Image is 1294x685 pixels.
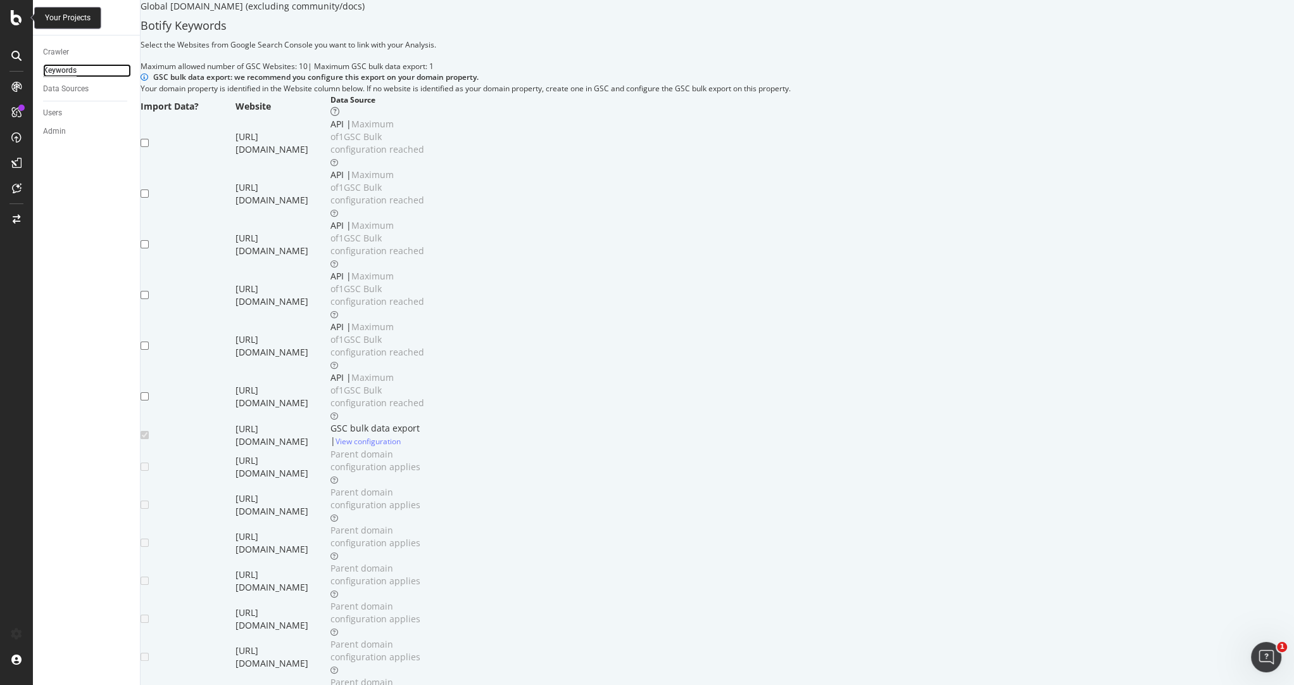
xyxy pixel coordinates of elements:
[330,169,425,219] div: API |
[236,118,330,169] td: [URL][DOMAIN_NAME]
[236,600,330,638] td: [URL][DOMAIN_NAME]
[236,371,330,422] td: [URL][DOMAIN_NAME]
[330,524,420,549] div: Parent domain configuration applies
[330,371,424,409] div: Maximum of 1 GSC Bulk configuration reached
[141,83,818,94] div: Your domain property is identified in the Website column below. If no website is identified as yo...
[330,321,424,358] div: Maximum of 1 GSC Bulk configuration reached
[330,219,425,270] div: API |
[330,118,425,169] div: API |
[43,125,131,138] a: Admin
[1277,642,1287,652] span: 1
[1251,642,1281,672] iframe: Intercom live chat
[43,64,131,77] a: Keywords
[43,64,77,77] div: Keywords
[43,46,69,59] div: Crawler
[336,435,401,448] a: View configuration
[43,125,66,138] div: Admin
[330,270,424,307] div: Maximum of 1 GSC Bulk configuration reached
[330,321,425,371] div: API |
[141,94,236,118] th: Import Data?
[43,82,131,96] a: Data Sources
[236,169,330,219] td: [URL][DOMAIN_NAME]
[330,270,425,321] div: API |
[141,72,818,94] div: info banner
[330,422,425,448] div: GSC bulk data export |
[236,448,330,486] td: [URL][DOMAIN_NAME]
[236,422,330,448] td: [URL][DOMAIN_NAME]
[330,94,425,105] div: Data Source
[43,106,131,120] a: Users
[236,524,330,562] td: [URL][DOMAIN_NAME]
[330,600,420,625] div: Parent domain configuration applies
[43,46,131,59] a: Crawler
[236,270,330,321] td: [URL][DOMAIN_NAME]
[141,18,818,34] div: Botify Keywords
[330,448,420,473] div: Parent domain configuration applies
[330,169,424,206] div: Maximum of 1 GSC Bulk configuration reached
[236,562,330,600] td: [URL][DOMAIN_NAME]
[330,219,424,257] div: Maximum of 1 GSC Bulk configuration reached
[330,562,420,587] div: Parent domain configuration applies
[236,94,330,118] th: Website
[236,219,330,270] td: [URL][DOMAIN_NAME]
[330,638,420,663] div: Parent domain configuration applies
[236,638,330,676] td: [URL][DOMAIN_NAME]
[153,72,818,83] div: GSC bulk data export: we recommend you configure this export on your domain property.
[330,118,424,155] div: Maximum of 1 GSC Bulk configuration reached
[43,82,89,96] div: Data Sources
[330,371,425,422] div: API |
[141,39,818,72] div: Select the Websites from Google Search Console you want to link with your Analysis. Maximum allow...
[236,486,330,524] td: [URL][DOMAIN_NAME]
[330,486,420,511] div: Parent domain configuration applies
[236,321,330,371] td: [URL][DOMAIN_NAME]
[45,13,91,23] div: Your Projects
[43,106,62,120] div: Users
